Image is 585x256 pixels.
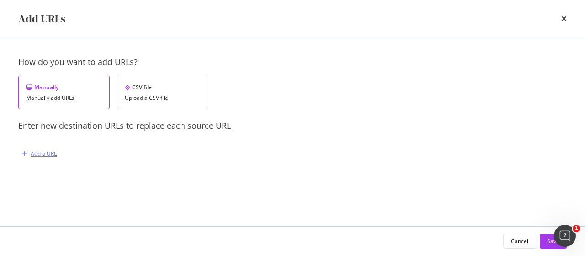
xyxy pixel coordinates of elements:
[503,234,536,249] button: Cancel
[511,237,528,245] div: Cancel
[547,237,559,245] div: Save
[561,11,567,27] div: times
[26,83,102,91] div: Manually
[554,225,576,247] iframe: Intercom live chat
[18,56,567,68] div: How do you want to add URLs?
[18,120,567,132] div: Enter new destination URLs to replace each source URL
[26,95,102,101] div: Manually add URLs
[540,234,567,249] button: Save
[125,83,201,91] div: CSV file
[18,147,57,161] button: Add a URL
[573,225,580,232] span: 1
[125,95,201,101] div: Upload a CSV file
[18,11,65,27] div: Add URLs
[31,150,57,158] div: Add a URL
